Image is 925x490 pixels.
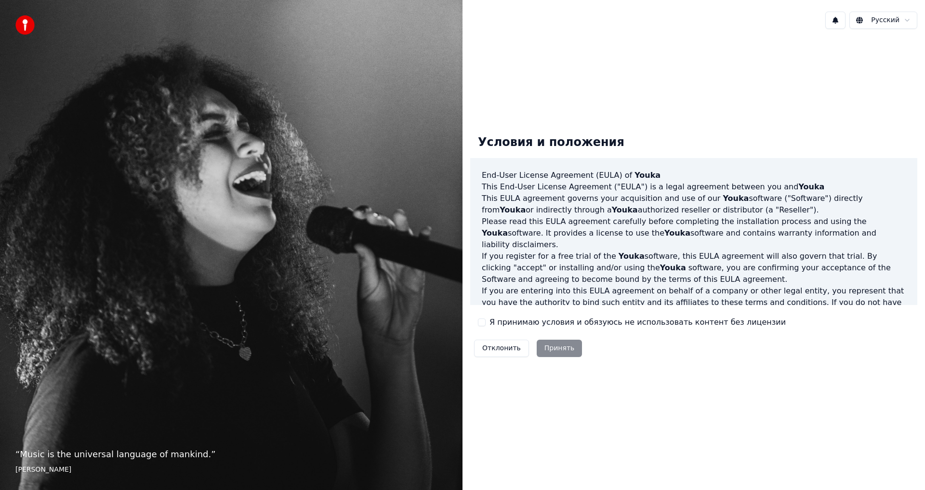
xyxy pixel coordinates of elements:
[482,193,906,216] p: This EULA agreement governs your acquisition and use of our software ("Software") directly from o...
[470,127,632,158] div: Условия и положения
[723,194,749,203] span: Youka
[474,340,529,357] button: Отклонить
[482,170,906,181] h3: End-User License Agreement (EULA) of
[664,228,690,238] span: Youka
[15,465,447,475] footer: [PERSON_NAME]
[482,216,906,251] p: Please read this EULA agreement carefully before completing the installation process and using th...
[660,263,686,272] span: Youka
[619,252,645,261] span: Youka
[482,181,906,193] p: This End-User License Agreement ("EULA") is a legal agreement between you and
[798,182,824,191] span: Youka
[482,228,508,238] span: Youka
[482,285,906,331] p: If you are entering into this EULA agreement on behalf of a company or other legal entity, you re...
[15,15,35,35] img: youka
[634,171,661,180] span: Youka
[489,317,786,328] label: Я принимаю условия и обязуюсь не использовать контент без лицензии
[612,205,638,214] span: Youka
[482,251,906,285] p: If you register for a free trial of the software, this EULA agreement will also govern that trial...
[15,448,447,461] p: “ Music is the universal language of mankind. ”
[500,205,526,214] span: Youka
